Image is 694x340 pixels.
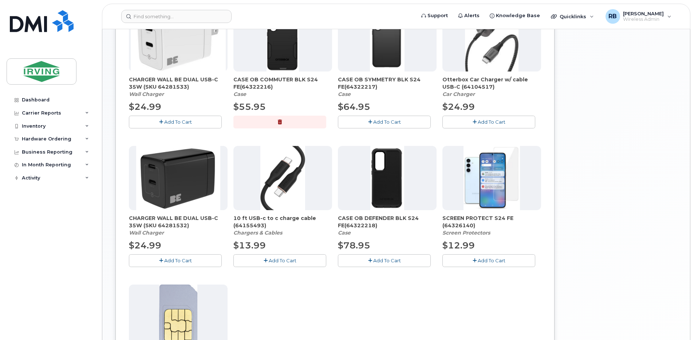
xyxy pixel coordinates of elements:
img: download.jpg [465,7,518,72]
span: Alerts [464,12,480,19]
button: Add To Cart [442,116,535,128]
div: CASE OB COMMUTER BLK S24 FE(64322216) [233,76,332,98]
span: Knowledge Base [496,12,540,19]
em: Car Charger [442,91,475,97]
div: 10 ft USB-c to c charge cable (64155493) [233,215,332,236]
span: CASE OB DEFENDER BLK S24 FE(64322218) [338,215,437,229]
div: Roberts, Brad [600,9,677,24]
img: BE.png [131,7,226,72]
span: SCREEN PROTECT S24 FE (64326140) [442,215,541,229]
span: $24.99 [129,240,161,251]
button: Add To Cart [129,254,222,267]
span: $78.95 [338,240,370,251]
span: Add To Cart [478,119,505,125]
span: Quicklinks [560,13,586,19]
img: s24_FE_ob_com.png [267,7,299,72]
button: Add To Cart [338,116,431,128]
div: Quicklinks [546,9,599,24]
em: Wall Charger [129,91,164,97]
span: CHARGER WALL BE DUAL USB-C 35W (SKU 64281533) [129,76,228,90]
span: $64.95 [338,101,370,112]
em: Wall Charger [129,229,164,236]
span: $12.99 [442,240,475,251]
span: $24.99 [129,101,161,112]
button: Add To Cart [129,116,222,128]
button: Add To Cart [233,254,326,267]
a: Support [416,8,453,23]
span: Add To Cart [269,258,296,263]
img: CHARGER_WALL_BE_DUAL_USB-C_35W.png [136,146,220,210]
a: Knowledge Base [485,8,545,23]
div: CHARGER WALL BE DUAL USB-C 35W (SKU 64281532) [129,215,228,236]
span: Wireless Admin [623,16,664,22]
span: Add To Cart [164,119,192,125]
button: Add To Cart [338,254,431,267]
span: Support [427,12,448,19]
img: s24_fe_ob_sym.png [370,7,404,72]
span: Add To Cart [478,258,505,263]
img: ACCUS210715h8yE8.jpg [260,146,305,210]
em: Chargers & Cables [233,229,282,236]
div: CHARGER WALL BE DUAL USB-C 35W (SKU 64281533) [129,76,228,98]
span: $13.99 [233,240,266,251]
span: Add To Cart [373,119,401,125]
span: Otterbox Car Charger w/ cable USB-C (64104517) [442,76,541,90]
span: Add To Cart [164,258,192,263]
div: Otterbox Car Charger w/ cable USB-C (64104517) [442,76,541,98]
em: Case [338,91,351,97]
span: CASE OB SYMMETRY BLK S24 FE(64322217) [338,76,437,90]
span: [PERSON_NAME] [623,11,664,16]
em: Case [233,91,246,97]
span: CHARGER WALL BE DUAL USB-C 35W (SKU 64281532) [129,215,228,229]
input: Find something... [121,10,232,23]
em: Screen Protectors [442,229,490,236]
div: SCREEN PROTECT S24 FE (64326140) [442,215,541,236]
button: Add To Cart [442,254,535,267]
span: $24.99 [442,101,475,112]
img: s24_fe_-_screen_protector.png [464,146,520,210]
span: 10 ft USB-c to c charge cable (64155493) [233,215,332,229]
em: Case [338,229,351,236]
img: s24_fe_ob_Def.png [370,146,405,210]
div: CASE OB DEFENDER BLK S24 FE(64322218) [338,215,437,236]
div: CASE OB SYMMETRY BLK S24 FE(64322217) [338,76,437,98]
span: $55.95 [233,101,266,112]
a: Alerts [453,8,485,23]
span: Add To Cart [373,258,401,263]
span: CASE OB COMMUTER BLK S24 FE(64322216) [233,76,332,90]
span: RB [608,12,617,21]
